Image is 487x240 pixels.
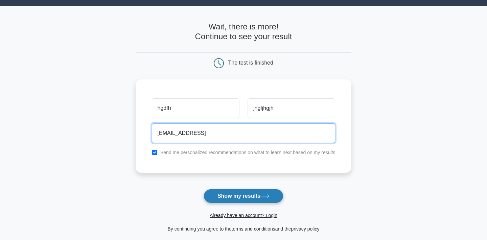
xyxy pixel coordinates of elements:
[160,150,335,155] label: Send me personalized recommendations on what to learn next based on my results
[136,22,352,42] h4: Wait, there is more! Continue to see your result
[228,60,273,66] div: The test is finished
[204,189,283,203] button: Show my results
[291,226,320,232] a: privacy policy
[152,98,239,118] input: First name
[248,98,335,118] input: Last name
[232,226,275,232] a: terms and conditions
[152,123,335,143] input: Email
[210,213,277,218] a: Already have an account? Login
[132,225,356,233] div: By continuing you agree to the and the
